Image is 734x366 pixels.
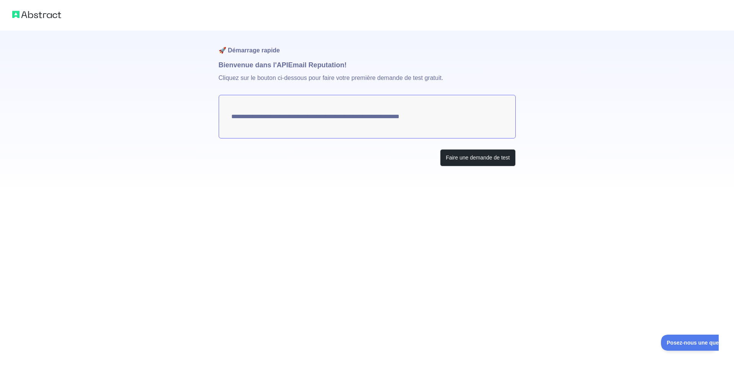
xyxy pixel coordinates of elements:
font: Posez-nous une question [6,5,71,11]
font: 🚀 Démarrage rapide [219,47,280,54]
button: Faire une demande de test [440,149,515,166]
font: Bienvenue dans l'API [219,61,288,69]
font: Cliquez sur le bouton ci-dessous pour faire votre première demande de test gratuit. [219,75,443,81]
font: Faire une demande de test [446,155,510,161]
img: Logo abstrait [12,9,61,20]
font: ! [344,61,347,69]
font: Email Reputation [288,61,344,69]
iframe: Basculer le support client [661,335,719,351]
